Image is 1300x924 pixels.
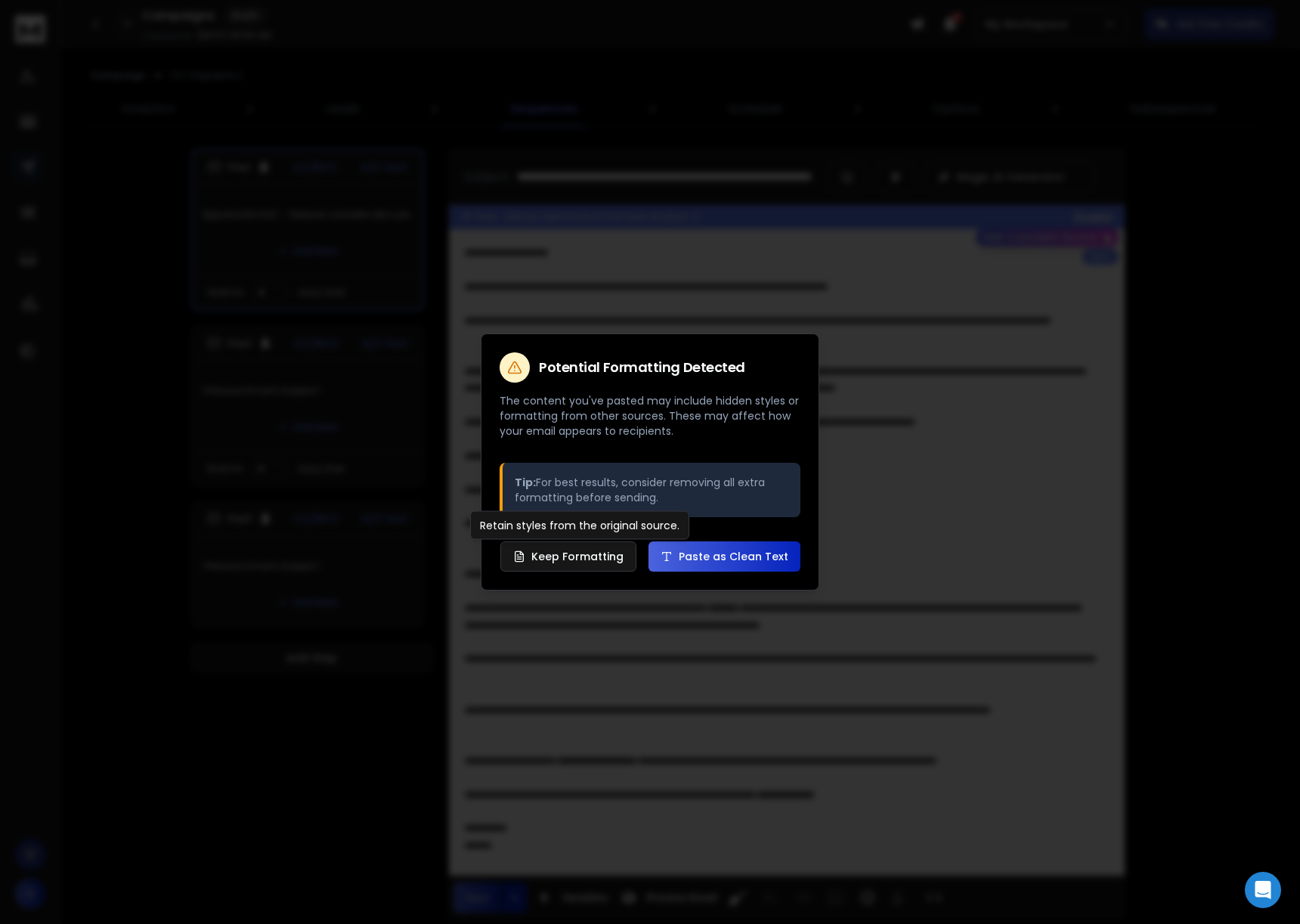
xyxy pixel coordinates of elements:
[500,541,636,572] button: Keep Formatting
[470,511,689,540] div: Retain styles from the original source.
[539,361,745,374] h2: Potential Formatting Detected
[500,393,800,439] p: The content you've pasted may include hidden styles or formatting from other sources. These may a...
[1245,872,1281,908] div: Open Intercom Messenger
[648,541,800,572] button: Paste as Clean Text
[515,475,788,505] p: For best results, consider removing all extra formatting before sending.
[515,475,536,490] strong: Tip:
